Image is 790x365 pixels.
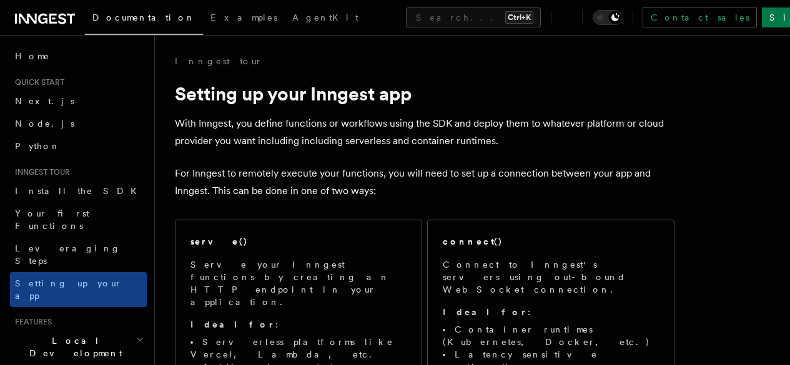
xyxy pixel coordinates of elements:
strong: Ideal for [443,307,528,317]
a: Contact sales [643,7,757,27]
p: : [443,306,659,318]
li: Serverless platforms like Vercel, Lambda, etc. [190,336,407,361]
a: Leveraging Steps [10,237,147,272]
p: For Inngest to remotely execute your functions, you will need to set up a connection between your... [175,165,674,200]
a: Documentation [85,4,203,35]
a: Next.js [10,90,147,112]
p: Serve your Inngest functions by creating an HTTP endpoint in your application. [190,258,407,308]
span: Your first Functions [15,208,89,231]
span: Features [10,317,52,327]
a: AgentKit [285,4,366,34]
span: Install the SDK [15,186,144,196]
h1: Setting up your Inngest app [175,82,674,105]
a: Install the SDK [10,180,147,202]
span: Python [15,141,61,151]
button: Search...Ctrl+K [406,7,541,27]
span: Documentation [92,12,195,22]
kbd: Ctrl+K [505,11,533,24]
span: Inngest tour [10,167,70,177]
p: : [190,318,407,331]
span: AgentKit [292,12,358,22]
a: Home [10,45,147,67]
button: Local Development [10,329,147,364]
h2: connect() [443,235,503,248]
span: Home [15,50,50,62]
strong: Ideal for [190,319,275,329]
p: Connect to Inngest's servers using out-bound WebSocket connection. [443,258,659,296]
span: Examples [210,12,277,22]
span: Quick start [10,77,64,87]
span: Local Development [10,334,136,359]
span: Setting up your app [15,278,122,301]
a: Examples [203,4,285,34]
a: Python [10,135,147,157]
span: Node.js [15,119,74,129]
a: Setting up your app [10,272,147,307]
button: Toggle dark mode [593,10,623,25]
li: Container runtimes (Kubernetes, Docker, etc.) [443,323,659,348]
a: Your first Functions [10,202,147,237]
span: Next.js [15,96,74,106]
p: With Inngest, you define functions or workflows using the SDK and deploy them to whatever platfor... [175,115,674,150]
h2: serve() [190,235,248,248]
a: Node.js [10,112,147,135]
span: Leveraging Steps [15,243,121,266]
a: Inngest tour [175,55,262,67]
